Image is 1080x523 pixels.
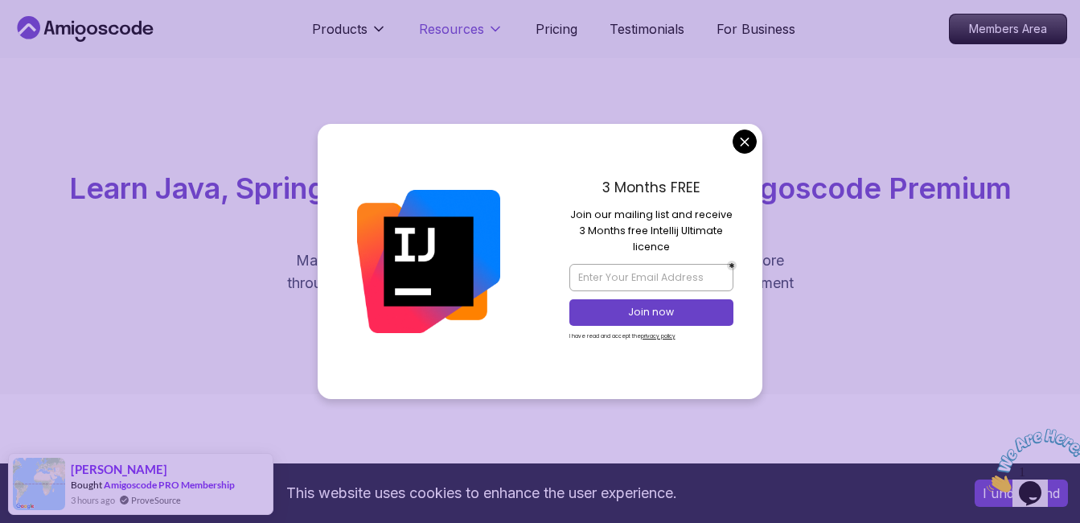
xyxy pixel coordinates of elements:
iframe: chat widget [980,422,1080,499]
button: Accept cookies [975,480,1068,507]
a: Members Area [949,14,1067,44]
img: Chat attention grabber [6,6,106,70]
button: Resources [419,19,503,51]
div: This website uses cookies to enhance the user experience. [12,476,951,511]
span: 3 hours ago [71,493,115,507]
a: Amigoscode PRO Membership [104,479,235,491]
a: Pricing [536,19,577,39]
img: provesource social proof notification image [13,458,65,510]
a: For Business [717,19,795,39]
p: Members Area [950,14,1066,43]
span: Learn Java, Spring Boot, DevOps & More with Amigoscode Premium Courses [69,171,1012,238]
span: 1 [6,6,13,20]
a: ProveSource [131,493,181,507]
p: Products [312,19,368,39]
p: Master in-demand skills like Java, Spring Boot, DevOps, React, and more through hands-on, expert-... [270,249,811,317]
button: Products [312,19,387,51]
span: Bought [71,479,102,491]
span: [PERSON_NAME] [71,463,167,476]
p: Resources [419,19,484,39]
a: Testimonials [610,19,684,39]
